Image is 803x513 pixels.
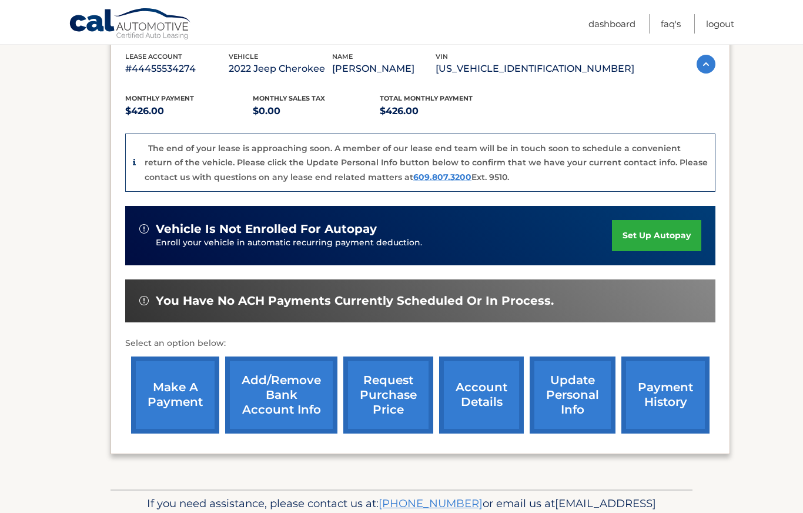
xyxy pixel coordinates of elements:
span: Monthly Payment [125,94,194,102]
p: Select an option below: [125,337,715,351]
p: The end of your lease is approaching soon. A member of our lease end team will be in touch soon t... [145,143,708,182]
a: payment history [621,357,710,434]
p: #44455534274 [125,61,229,77]
img: alert-white.svg [139,296,149,305]
span: Monthly sales Tax [253,94,325,102]
a: 609.807.3200 [413,172,471,182]
a: request purchase price [343,357,433,434]
a: set up autopay [612,220,701,251]
a: FAQ's [661,14,681,34]
a: make a payment [131,357,219,434]
a: update personal info [530,357,615,434]
span: lease account [125,52,182,61]
span: name [332,52,353,61]
span: vehicle is not enrolled for autopay [156,222,377,236]
p: $426.00 [125,103,253,119]
p: 2022 Jeep Cherokee [229,61,332,77]
p: $426.00 [380,103,507,119]
a: [PHONE_NUMBER] [379,497,483,510]
img: alert-white.svg [139,224,149,234]
a: account details [439,357,524,434]
p: $0.00 [253,103,380,119]
p: [PERSON_NAME] [332,61,436,77]
span: Total Monthly Payment [380,94,473,102]
span: vin [436,52,448,61]
span: You have no ACH payments currently scheduled or in process. [156,294,554,308]
a: Add/Remove bank account info [225,357,337,434]
a: Cal Automotive [69,8,192,42]
p: [US_VEHICLE_IDENTIFICATION_NUMBER] [436,61,634,77]
img: accordion-active.svg [697,55,715,74]
a: Dashboard [588,14,635,34]
p: Enroll your vehicle in automatic recurring payment deduction. [156,236,612,249]
span: vehicle [229,52,258,61]
a: Logout [706,14,734,34]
